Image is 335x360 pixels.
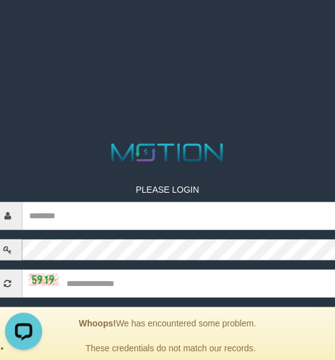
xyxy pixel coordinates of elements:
[10,341,331,354] li: These credentials do not match our records.
[5,5,42,42] button: Open LiveChat chat widget
[79,318,116,328] strong: Whoops!
[28,274,59,286] img: captcha
[107,141,229,165] img: MOTION_logo.png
